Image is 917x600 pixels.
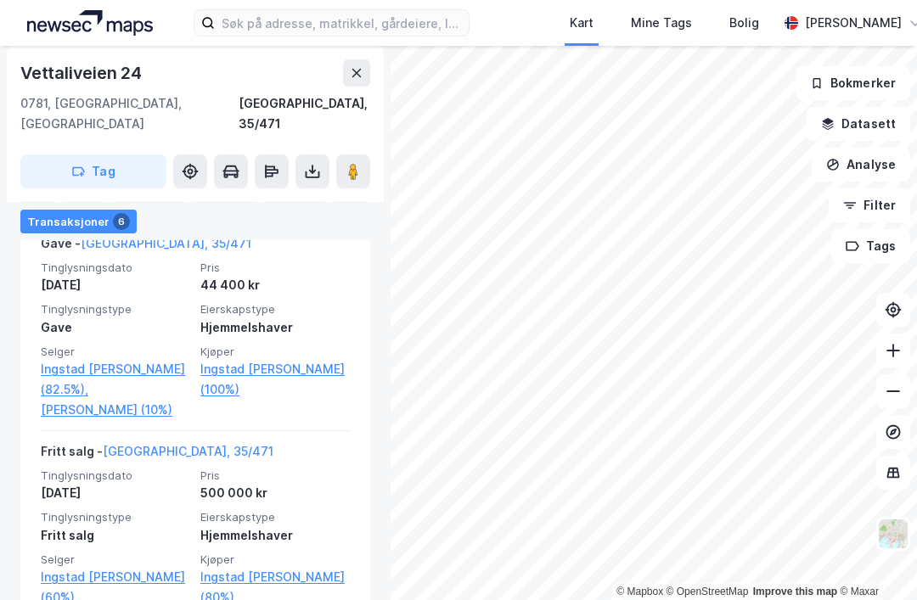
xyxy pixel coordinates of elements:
div: Hjemmelshaver [200,317,350,338]
button: Tags [831,229,910,263]
div: Mine Tags [631,13,692,33]
div: Fritt salg [41,525,190,546]
button: Analyse [812,148,910,182]
div: Vettaliveien 24 [20,59,145,87]
a: [GEOGRAPHIC_DATA], 35/471 [81,236,251,250]
div: Gave - [41,233,251,261]
div: Gave [41,317,190,338]
span: Kjøper [200,552,350,567]
span: Selger [41,552,190,567]
img: Z [877,518,909,550]
div: Hjemmelshaver [200,525,350,546]
span: Eierskapstype [200,510,350,524]
a: [PERSON_NAME] (10%) [41,400,190,420]
button: Bokmerker [796,66,910,100]
div: Fritt salg - [41,441,273,468]
a: Improve this map [753,586,837,597]
div: Transaksjoner [20,210,137,233]
span: Tinglysningstype [41,302,190,317]
button: Tag [20,154,166,188]
a: Ingstad [PERSON_NAME] (82.5%), [41,359,190,400]
span: Tinglysningsdato [41,261,190,275]
input: Søk på adresse, matrikkel, gårdeiere, leietakere eller personer [215,10,469,36]
button: Filter [829,188,910,222]
div: [PERSON_NAME] [805,13,902,33]
a: OpenStreetMap [667,586,749,597]
img: logo.a4113a55bc3d86da70a041830d287a7e.svg [27,10,153,36]
span: Selger [41,345,190,359]
button: Datasett [807,107,910,141]
div: Bolig [729,13,759,33]
div: [DATE] [41,483,190,503]
span: Kjøper [200,345,350,359]
span: Pris [200,261,350,275]
span: Tinglysningsdato [41,468,190,483]
div: Kontrollprogram for chat [832,519,917,600]
span: Tinglysningstype [41,510,190,524]
div: [GEOGRAPHIC_DATA], 35/471 [239,93,370,134]
div: 44 400 kr [200,275,350,295]
div: [DATE] [41,275,190,295]
a: Mapbox [616,586,663,597]
a: [GEOGRAPHIC_DATA], 35/471 [103,444,273,458]
span: Pris [200,468,350,483]
div: 6 [113,213,130,230]
div: 0781, [GEOGRAPHIC_DATA], [GEOGRAPHIC_DATA] [20,93,239,134]
div: Kart [570,13,594,33]
a: Ingstad [PERSON_NAME] (100%) [200,359,350,400]
span: Eierskapstype [200,302,350,317]
iframe: Chat Widget [832,519,917,600]
div: 500 000 kr [200,483,350,503]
